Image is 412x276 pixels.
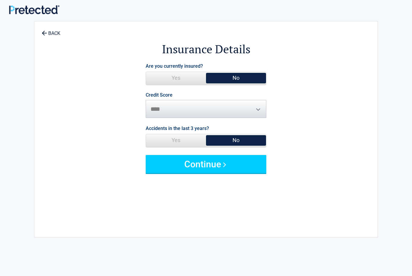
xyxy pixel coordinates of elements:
[146,93,173,98] label: Credit Score
[146,134,206,146] span: Yes
[9,5,59,14] img: Main Logo
[146,72,206,84] span: Yes
[146,124,209,132] label: Accidents in the last 3 years?
[206,72,266,84] span: No
[146,155,266,173] button: Continue
[206,134,266,146] span: No
[146,62,203,70] label: Are you currently insured?
[40,25,62,36] a: BACK
[68,42,344,57] h2: Insurance Details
